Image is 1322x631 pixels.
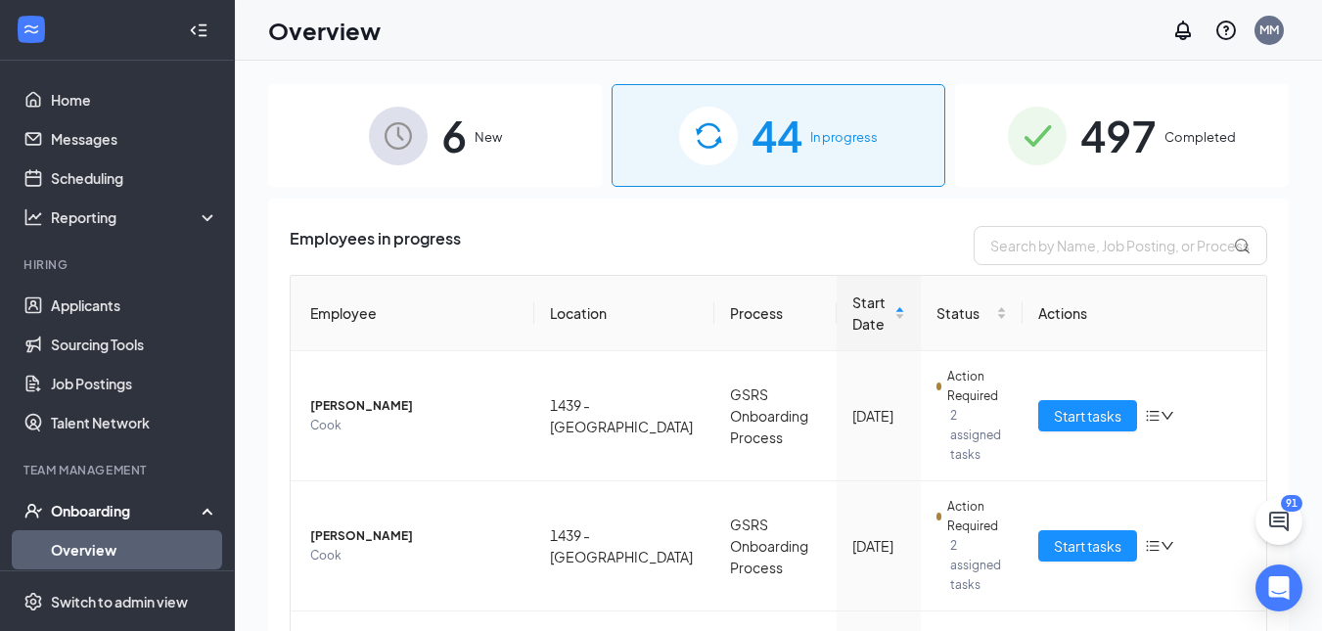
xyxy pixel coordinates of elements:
input: Search by Name, Job Posting, or Process [974,226,1267,265]
a: Scheduling [51,158,218,198]
span: [PERSON_NAME] [310,396,519,416]
span: Start tasks [1054,535,1121,557]
div: MM [1259,22,1279,38]
th: Actions [1023,276,1266,351]
svg: Notifications [1171,19,1195,42]
th: Process [714,276,837,351]
div: Onboarding [51,501,202,520]
a: Talent Network [51,403,218,442]
span: 497 [1080,102,1157,169]
td: 1439 - [GEOGRAPHIC_DATA] [534,351,714,481]
th: Status [921,276,1023,351]
a: Messages [51,119,218,158]
button: Start tasks [1038,530,1137,562]
span: 2 assigned tasks [950,406,1007,465]
a: Job Postings [51,364,218,403]
span: Start tasks [1054,405,1121,427]
div: Hiring [23,256,214,273]
div: [DATE] [852,535,905,557]
span: Cook [310,546,519,565]
span: Completed [1164,127,1236,147]
span: In progress [810,127,878,147]
td: GSRS Onboarding Process [714,351,837,481]
a: Overview [51,530,218,569]
th: Location [534,276,714,351]
div: Team Management [23,462,214,478]
span: Action Required [947,497,1006,536]
a: Applicants [51,286,218,325]
div: 91 [1281,495,1302,512]
span: Cook [310,416,519,435]
svg: UserCheck [23,501,43,520]
svg: Analysis [23,207,43,227]
div: Switch to admin view [51,592,188,611]
h1: Overview [268,14,381,47]
span: 6 [441,102,467,169]
span: Start Date [852,292,890,335]
div: [DATE] [852,405,905,427]
div: Open Intercom Messenger [1255,564,1302,611]
svg: Collapse [189,21,208,40]
span: 44 [752,102,802,169]
th: Employee [291,276,534,351]
span: bars [1145,538,1161,554]
span: Employees in progress [290,226,461,265]
svg: QuestionInfo [1214,19,1238,42]
span: down [1161,409,1174,423]
span: [PERSON_NAME] [310,526,519,546]
a: Sourcing Tools [51,325,218,364]
td: 1439 - [GEOGRAPHIC_DATA] [534,481,714,611]
a: Home [51,80,218,119]
span: 2 assigned tasks [950,536,1007,595]
span: down [1161,539,1174,553]
svg: WorkstreamLogo [22,20,41,39]
span: Action Required [947,367,1006,406]
span: Status [936,302,992,324]
td: GSRS Onboarding Process [714,481,837,611]
span: New [475,127,502,147]
button: Start tasks [1038,400,1137,431]
svg: ChatActive [1267,510,1291,533]
span: bars [1145,408,1161,424]
button: ChatActive [1255,498,1302,545]
svg: Settings [23,592,43,611]
div: Reporting [51,207,219,227]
